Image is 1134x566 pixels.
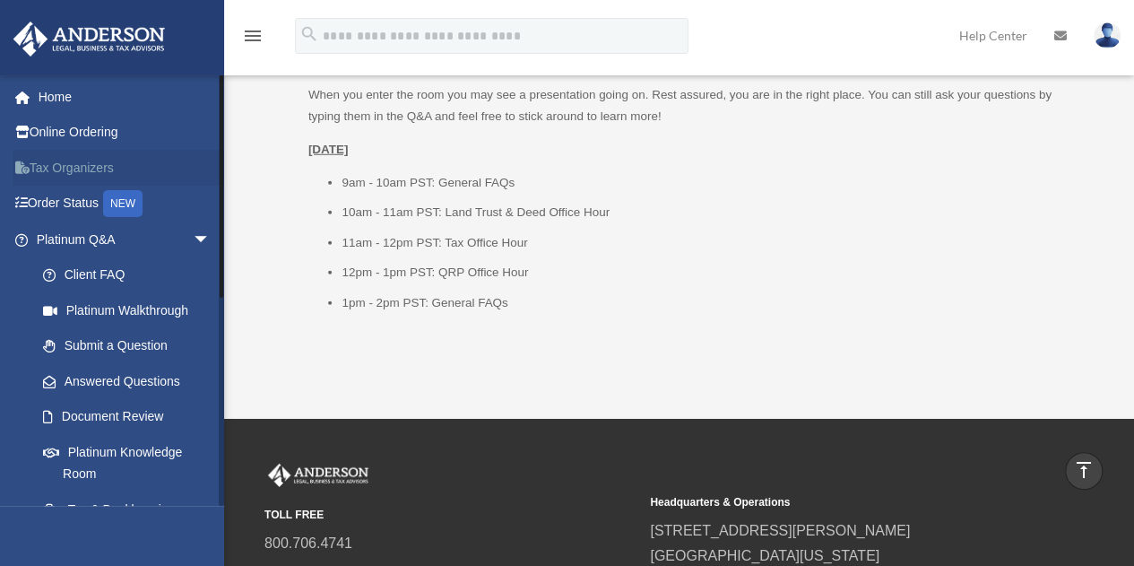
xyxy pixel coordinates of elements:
[264,464,372,487] img: Anderson Advisors Platinum Portal
[264,506,637,525] small: TOLL FREE
[342,172,1086,194] li: 9am - 10am PST: General FAQs
[13,186,238,222] a: Order StatusNEW
[308,84,1086,126] p: When you enter the room you may see a presentation going on. Rest assured, you are in the right p...
[13,150,238,186] a: Tax Organizers
[13,222,238,257] a: Platinum Q&Aarrow_drop_down
[242,25,264,47] i: menu
[264,536,352,551] a: 800.706.4741
[342,262,1086,283] li: 12pm - 1pm PST: QRP Office Hour
[1094,22,1121,48] img: User Pic
[103,190,143,217] div: NEW
[13,79,238,115] a: Home
[25,434,229,492] a: Platinum Knowledge Room
[242,31,264,47] a: menu
[1073,459,1095,481] i: vertical_align_top
[299,24,319,44] i: search
[193,222,229,258] span: arrow_drop_down
[25,363,238,399] a: Answered Questions
[25,328,238,364] a: Submit a Question
[342,292,1086,314] li: 1pm - 2pm PST: General FAQs
[25,257,238,293] a: Client FAQ
[342,202,1086,223] li: 10am - 11am PST: Land Trust & Deed Office Hour
[25,292,238,328] a: Platinum Walkthrough
[25,492,238,549] a: Tax & Bookkeeping Packages
[650,548,879,563] a: [GEOGRAPHIC_DATA][US_STATE]
[650,493,1023,512] small: Headquarters & Operations
[342,232,1086,254] li: 11am - 12pm PST: Tax Office Hour
[8,22,170,57] img: Anderson Advisors Platinum Portal
[650,523,910,538] a: [STREET_ADDRESS][PERSON_NAME]
[308,143,349,156] u: [DATE]
[25,399,238,435] a: Document Review
[13,115,238,151] a: Online Ordering
[1065,452,1103,490] a: vertical_align_top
